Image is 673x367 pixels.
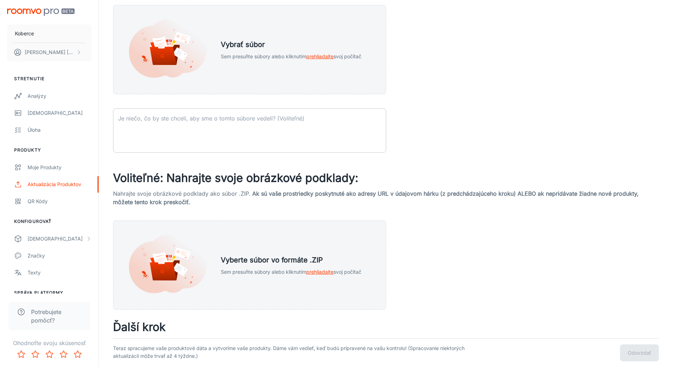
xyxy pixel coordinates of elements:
[28,109,91,117] div: [DEMOGRAPHIC_DATA]
[306,269,333,275] span: prehliadajte
[28,269,91,277] div: Texty
[28,252,91,260] div: Značky
[71,347,85,361] button: Rate 5 star
[25,48,75,56] p: [PERSON_NAME] [PERSON_NAME]
[14,347,28,361] button: Rate 1 star
[113,189,659,206] p: Nahrajte svoje obrázkové podklady ako súbor .ZIP.
[306,53,333,59] span: prehliadajte
[42,347,57,361] button: Rate 3 star
[113,190,639,206] span: Ak sú vaše prostriedky poskytnuté ako adresy URL v údajovom hárku (z predchádzajúceho kroku) ALEB...
[15,30,34,37] p: Koberce
[7,8,75,16] img: Roomvo PRO Beta
[31,308,82,325] span: Potrebujete pomôcť?
[28,197,91,205] div: QR kódy
[28,180,91,188] div: Aktualizácia produktov
[221,268,361,276] p: Sem presuňte súbory alebo kliknutím svoj počítač
[221,53,361,60] p: Sem presuňte súbory alebo kliknutím svoj počítač
[221,255,361,265] h5: Vyberte súbor vo formáte .ZIP
[113,220,386,310] div: Vyberte súbor vo formáte .ZIPSem presuňte súbory alebo kliknutímprehliadajtesvoj počítač
[113,170,659,187] h3: Voliteľné: Nahrajte svoje obrázkové podklady:
[28,235,86,243] div: [DEMOGRAPHIC_DATA]
[6,339,93,347] p: Ohodnoťte svoju skúsenosť
[28,126,91,134] div: Úloha
[7,43,91,61] button: [PERSON_NAME] [PERSON_NAME]
[113,319,659,336] h3: Ďalší krok
[28,92,91,100] div: Analýzy
[28,164,91,171] div: Moje produkty
[28,347,42,361] button: Rate 2 star
[113,344,468,361] p: Teraz spracujeme vaše produktové dáta a vytvoríme vaše produkty. Dáme vám vedieť, keď budú pripra...
[7,24,91,43] button: Koberce
[221,39,361,50] h5: Vybrať súbor
[57,347,71,361] button: Rate 4 star
[113,5,386,94] div: Vybrať súborSem presuňte súbory alebo kliknutímprehliadajtesvoj počítač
